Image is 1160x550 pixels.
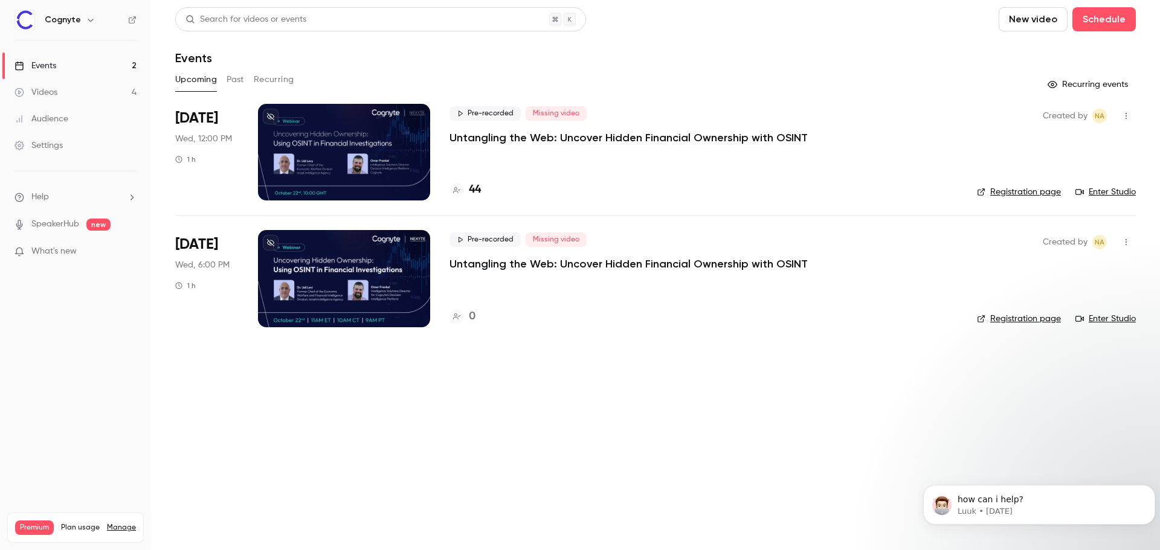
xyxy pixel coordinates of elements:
span: Premium [15,520,54,535]
a: Enter Studio [1075,186,1136,198]
span: [DATE] [175,235,218,254]
button: New video [999,7,1068,31]
a: Registration page [977,186,1061,198]
div: Settings [14,139,63,152]
iframe: Intercom notifications message [918,459,1160,544]
li: help-dropdown-opener [14,191,137,203]
span: Noah Adler [1092,235,1107,249]
a: 44 [449,182,481,198]
span: Pre-recorded [449,106,521,121]
a: Registration page [977,313,1061,325]
span: Help [31,191,49,203]
span: [DATE] [175,109,218,128]
span: Created by [1043,235,1087,249]
span: Pre-recorded [449,232,521,247]
div: Oct 22 Wed, 11:00 AM (America/New York) [175,230,239,327]
button: Schedule [1072,7,1136,31]
button: Past [227,70,244,89]
div: Search for videos or events [185,13,306,26]
a: Manage [107,523,136,532]
span: Plan usage [61,523,100,532]
span: Created by [1043,109,1087,123]
div: 1 h [175,155,196,164]
span: Wed, 6:00 PM [175,259,230,271]
div: Audience [14,113,68,125]
div: 1 h [175,281,196,290]
div: Videos [14,86,57,98]
span: NA [1095,109,1104,123]
img: Cognyte [15,10,34,30]
a: Enter Studio [1075,313,1136,325]
a: Untangling the Web: Uncover Hidden Financial Ownership with OSINT [449,257,808,271]
span: Wed, 12:00 PM [175,133,232,145]
span: new [86,219,111,231]
h4: 0 [469,309,475,325]
span: Missing video [526,106,587,121]
div: Events [14,60,56,72]
h6: Cognyte [45,14,81,26]
button: Recurring events [1042,75,1136,94]
a: 0 [449,309,475,325]
button: Recurring [254,70,294,89]
button: Upcoming [175,70,217,89]
div: Oct 22 Wed, 12:00 PM (Asia/Jerusalem) [175,104,239,200]
h1: Events [175,51,212,65]
a: Untangling the Web: Uncover Hidden Financial Ownership with OSINT [449,130,808,145]
span: NA [1095,235,1104,249]
a: SpeakerHub [31,218,79,231]
span: Noah Adler [1092,109,1107,123]
span: What's new [31,245,77,258]
h4: 44 [469,182,481,198]
span: Missing video [526,232,587,247]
